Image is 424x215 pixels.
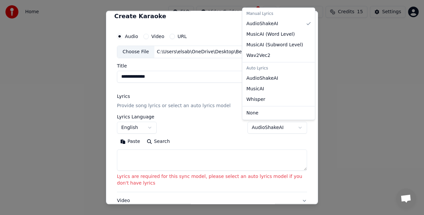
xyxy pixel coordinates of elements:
[246,86,264,92] span: MusicAI
[244,9,314,19] div: Manual Lyrics
[246,52,270,59] span: Wav2Vec2
[246,31,295,38] span: MusicAI ( Word Level )
[246,75,278,82] span: AudioShakeAI
[244,64,314,73] div: Auto Lyrics
[246,21,278,27] span: AudioShakeAI
[246,96,265,103] span: Whisper
[246,42,303,48] span: MusicAI ( Subword Level )
[246,110,259,116] span: None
